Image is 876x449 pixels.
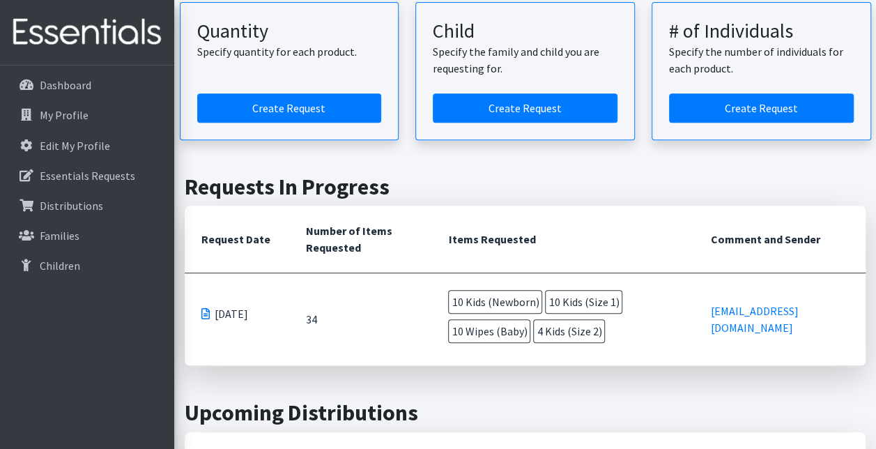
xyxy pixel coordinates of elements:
[6,222,169,250] a: Families
[431,206,694,273] th: Items Requested
[289,206,431,273] th: Number of Items Requested
[40,108,89,122] p: My Profile
[185,206,289,273] th: Request Date
[185,399,866,426] h2: Upcoming Distributions
[40,139,110,153] p: Edit My Profile
[40,229,79,243] p: Families
[433,20,617,43] h3: Child
[197,20,382,43] h3: Quantity
[40,169,135,183] p: Essentials Requests
[433,43,617,77] p: Specify the family and child you are requesting for.
[669,43,854,77] p: Specify the number of individuals for each product.
[40,259,80,273] p: Children
[448,319,530,343] span: 10 Wipes (Baby)
[545,290,622,314] span: 10 Kids (Size 1)
[669,93,854,123] a: Create a request by number of individuals
[185,174,866,200] h2: Requests In Progress
[289,273,431,366] td: 34
[197,93,382,123] a: Create a request by quantity
[6,162,169,190] a: Essentials Requests
[6,101,169,129] a: My Profile
[669,20,854,43] h3: # of Individuals
[6,132,169,160] a: Edit My Profile
[694,206,866,273] th: Comment and Sender
[448,290,542,314] span: 10 Kids (Newborn)
[6,71,169,99] a: Dashboard
[533,319,605,343] span: 4 Kids (Size 2)
[433,93,617,123] a: Create a request for a child or family
[6,192,169,220] a: Distributions
[40,199,103,213] p: Distributions
[6,9,169,56] img: HumanEssentials
[215,305,248,322] span: [DATE]
[711,304,799,335] a: [EMAIL_ADDRESS][DOMAIN_NAME]
[197,43,382,60] p: Specify quantity for each product.
[6,252,169,280] a: Children
[40,78,91,92] p: Dashboard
